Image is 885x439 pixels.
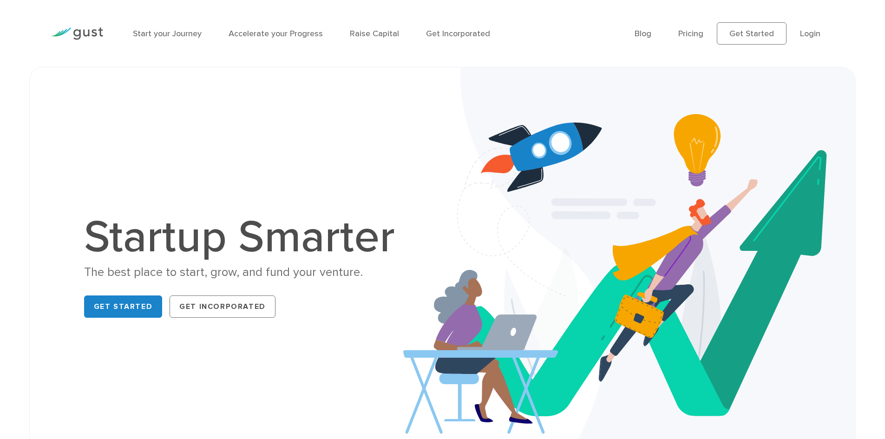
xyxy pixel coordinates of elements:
a: Get Started [84,295,163,318]
a: Get Incorporated [170,295,275,318]
a: Login [800,29,820,39]
div: The best place to start, grow, and fund your venture. [84,264,405,281]
a: Get Incorporated [426,29,490,39]
a: Blog [635,29,651,39]
a: Get Started [717,22,787,45]
h1: Startup Smarter [84,215,405,260]
img: Gust Logo [51,27,103,40]
a: Accelerate your Progress [229,29,323,39]
a: Start your Journey [133,29,202,39]
a: Raise Capital [350,29,399,39]
a: Pricing [678,29,703,39]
